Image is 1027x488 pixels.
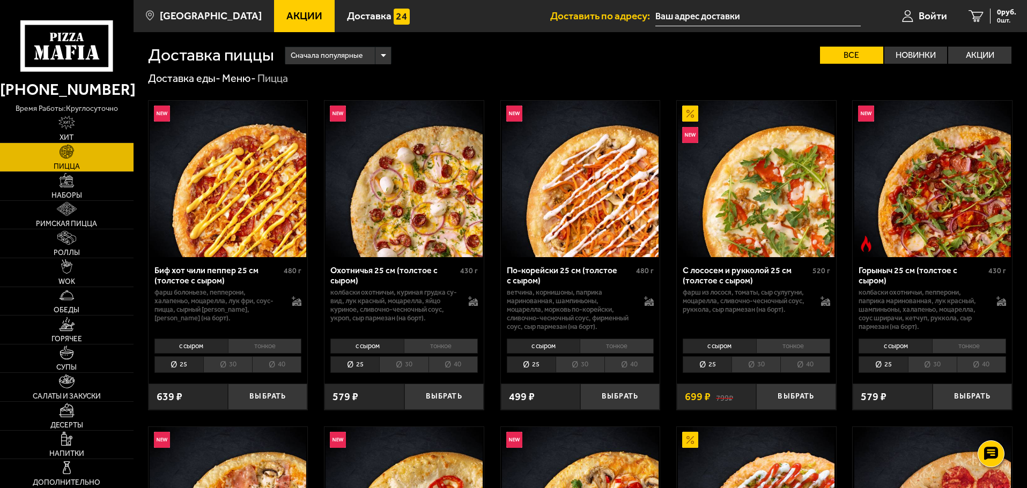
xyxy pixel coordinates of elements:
span: 579 ₽ [861,392,886,402]
img: Новинка [330,106,346,122]
a: НовинкаОхотничья 25 см (толстое с сыром) [324,101,484,257]
span: 430 г [460,266,478,275]
img: Акционный [682,432,698,448]
li: с сыром [154,339,228,354]
img: Акционный [682,106,698,122]
span: Салаты и закуски [33,393,101,400]
div: Охотничья 25 см (толстое с сыром) [330,265,457,286]
img: Новинка [506,432,522,448]
a: Меню- [222,72,256,85]
p: колбаски Охотничьи, пепперони, паприка маринованная, лук красный, шампиньоны, халапеньо, моцарелл... [859,288,986,331]
div: Горыныч 25 см (толстое с сыром) [859,265,986,286]
li: тонкое [404,339,478,354]
span: Доставка [347,11,391,21]
img: Биф хот чили пеппер 25 см (толстое с сыром) [150,101,306,257]
a: НовинкаПо-корейски 25 см (толстое с сыром) [501,101,660,257]
s: 799 ₽ [716,392,733,402]
img: Новинка [858,106,874,122]
li: 30 [379,356,428,373]
span: 480 г [284,266,301,275]
li: 25 [683,356,732,373]
span: Пицца [54,163,80,170]
li: 30 [203,356,252,373]
input: Ваш адрес доставки [655,6,861,26]
li: 25 [507,356,556,373]
span: Напитки [49,450,84,457]
li: 40 [780,356,830,373]
img: Новинка [154,106,170,122]
span: 520 г [812,266,830,275]
p: колбаски охотничьи, куриная грудка су-вид, лук красный, моцарелла, яйцо куриное, сливочно-чесночн... [330,288,457,322]
img: По-корейски 25 см (толстое с сыром) [502,101,659,257]
li: 30 [732,356,780,373]
li: 40 [604,356,654,373]
li: с сыром [330,339,404,354]
span: Римская пицца [36,220,97,228]
li: тонкое [580,339,654,354]
li: с сыром [507,339,580,354]
label: Новинки [884,47,948,64]
li: 40 [428,356,478,373]
div: Пицца [257,72,288,86]
span: 699 ₽ [685,392,711,402]
img: 15daf4d41897b9f0e9f617042186c801.svg [394,9,410,25]
label: Все [820,47,883,64]
li: с сыром [859,339,932,354]
span: 430 г [988,266,1006,275]
span: Горячее [51,335,82,343]
span: Доставить по адресу: [550,11,655,21]
div: Биф хот чили пеппер 25 см (толстое с сыром) [154,265,282,286]
img: Новинка [330,432,346,448]
span: Десерты [50,422,83,429]
label: Акции [948,47,1011,64]
div: С лососем и рукколой 25 см (толстое с сыром) [683,265,810,286]
li: 30 [556,356,604,373]
div: По-корейски 25 см (толстое с сыром) [507,265,634,286]
li: 25 [154,356,203,373]
img: Острое блюдо [858,236,874,252]
li: тонкое [932,339,1006,354]
a: НовинкаБиф хот чили пеппер 25 см (толстое с сыром) [149,101,308,257]
h1: Доставка пиццы [148,47,274,64]
span: 579 ₽ [333,392,358,402]
img: Новинка [682,127,698,143]
p: фарш из лосося, томаты, сыр сулугуни, моцарелла, сливочно-чесночный соус, руккола, сыр пармезан (... [683,288,810,314]
a: Доставка еды- [148,72,220,85]
button: Выбрать [404,384,484,410]
span: Хит [60,134,73,141]
span: Акции [286,11,322,21]
span: Обеды [54,306,79,314]
span: 0 руб. [997,9,1016,16]
button: Выбрать [580,384,660,410]
button: Выбрать [756,384,836,410]
img: Новинка [506,106,522,122]
span: WOK [58,278,75,286]
button: Выбрать [228,384,307,410]
li: 30 [908,356,957,373]
li: тонкое [756,339,830,354]
button: Выбрать [933,384,1012,410]
span: 480 г [636,266,654,275]
img: Горыныч 25 см (толстое с сыром) [854,101,1011,257]
li: 40 [957,356,1006,373]
span: Наборы [51,192,82,199]
span: Войти [919,11,947,21]
span: [GEOGRAPHIC_DATA] [160,11,262,21]
span: Сначала популярные [291,46,363,66]
a: НовинкаОстрое блюдоГорыныч 25 см (толстое с сыром) [853,101,1012,257]
span: 0 шт. [997,17,1016,24]
span: 639 ₽ [157,392,182,402]
p: фарш болоньезе, пепперони, халапеньо, моцарелла, лук фри, соус-пицца, сырный [PERSON_NAME], [PERS... [154,288,282,322]
img: Охотничья 25 см (толстое с сыром) [326,101,482,257]
li: с сыром [683,339,756,354]
img: С лососем и рукколой 25 см (толстое с сыром) [678,101,834,257]
span: 499 ₽ [509,392,535,402]
p: ветчина, корнишоны, паприка маринованная, шампиньоны, моцарелла, морковь по-корейски, сливочно-че... [507,288,634,331]
span: Дополнительно [33,479,100,486]
a: АкционныйНовинкаС лососем и рукколой 25 см (толстое с сыром) [677,101,836,257]
img: Новинка [154,432,170,448]
li: 25 [859,356,907,373]
span: Супы [56,364,77,371]
span: Роллы [54,249,80,257]
li: 25 [330,356,379,373]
